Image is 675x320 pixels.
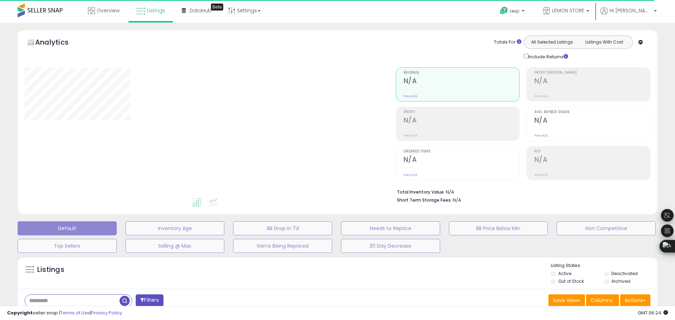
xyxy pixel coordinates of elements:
span: Revenue [404,71,519,75]
button: Non Competitive [557,221,656,235]
div: Include Returns [519,52,577,60]
span: Profit [PERSON_NAME] [534,71,650,75]
span: Avg. Buybox Share [534,110,650,114]
span: N/A [453,197,461,203]
h2: N/A [404,156,519,165]
div: Tooltip anchor [211,4,223,11]
span: Overview [97,7,120,14]
span: Hi [PERSON_NAME] [610,7,652,14]
small: Prev: N/A [534,133,548,138]
b: Total Inventory Value: [397,189,445,195]
small: Prev: N/A [404,94,417,98]
h2: N/A [404,116,519,126]
i: Get Help [500,6,508,15]
b: Short Term Storage Fees: [397,197,452,203]
button: All Selected Listings [526,38,578,47]
span: ROI [534,150,650,154]
span: Ordered Items [404,150,519,154]
div: Totals For [494,39,521,46]
h5: Analytics [35,37,82,49]
button: Inventory Age [126,221,225,235]
small: Prev: N/A [404,173,417,177]
button: Listings With Cost [578,38,630,47]
span: Listings [147,7,165,14]
a: Hi [PERSON_NAME] [600,7,657,23]
span: Profit [404,110,519,114]
div: seller snap | | [7,310,122,316]
button: BB Drop in 7d [233,221,332,235]
h2: N/A [534,156,650,165]
strong: Copyright [7,309,33,316]
small: Prev: N/A [404,133,417,138]
button: Needs to Reprice [341,221,440,235]
h2: N/A [404,77,519,86]
button: BB Price Below Min [449,221,548,235]
li: N/A [397,187,645,196]
button: Selling @ Max [126,239,225,253]
h2: N/A [534,116,650,126]
h2: N/A [534,77,650,86]
button: Items Being Repriced [233,239,332,253]
span: DataHub [189,7,212,14]
button: 30 Day Decrease [341,239,440,253]
span: LEMON STORE [552,7,584,14]
span: Help [510,8,520,14]
small: Prev: N/A [534,173,548,177]
small: Prev: N/A [534,94,548,98]
a: Help [494,1,532,23]
button: Top Sellers [18,239,117,253]
button: Default [18,221,117,235]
